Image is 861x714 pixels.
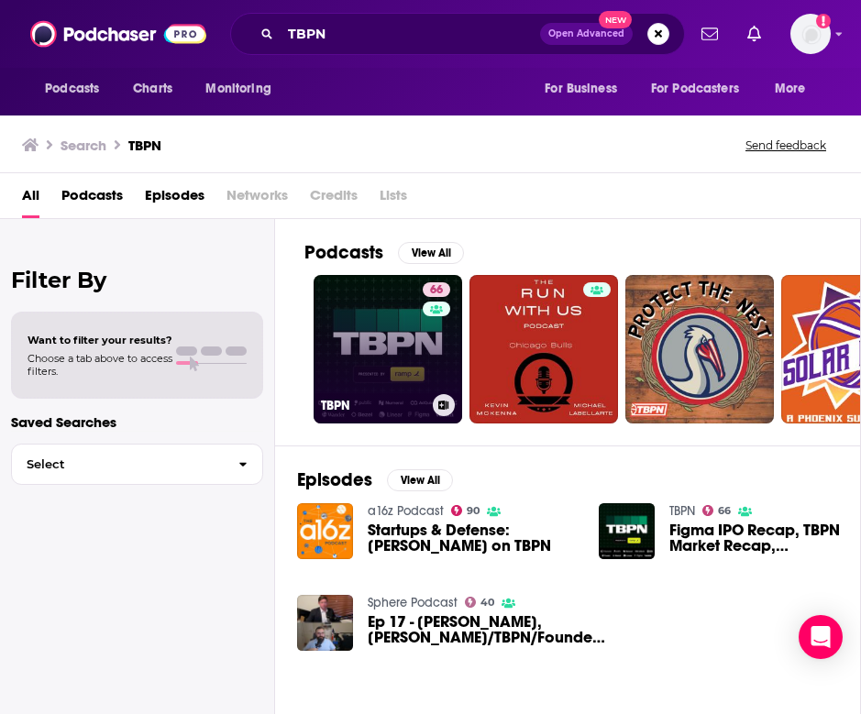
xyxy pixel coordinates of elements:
[465,597,495,608] a: 40
[368,614,605,645] a: Ep 17 - John Coogan, Lucy/TBPN/Founders Fund - The Insane State of Nicotine Regulation in the US
[540,23,633,45] button: Open AdvancedNew
[775,76,806,102] span: More
[32,71,123,106] button: open menu
[22,181,39,218] a: All
[694,18,725,49] a: Show notifications dropdown
[639,71,766,106] button: open menu
[304,241,383,264] h2: Podcasts
[762,71,829,106] button: open menu
[304,241,464,264] a: PodcastsView All
[30,16,206,51] img: Podchaser - Follow, Share and Rate Podcasts
[423,282,450,297] a: 66
[368,614,605,645] span: Ep 17 - [PERSON_NAME], [PERSON_NAME]/TBPN/Founders Fund - The Insane State of [MEDICAL_DATA] Regu...
[321,398,425,413] h3: TBPN
[816,14,831,28] svg: Email not verified
[740,18,768,49] a: Show notifications dropdown
[451,505,480,516] a: 90
[128,137,161,154] h3: TBPN
[11,444,263,485] button: Select
[368,503,444,519] a: a16z Podcast
[368,522,577,554] a: Startups & Defense: Katherine Boyle on TBPN
[790,14,831,54] span: Logged in as jbarbour
[11,267,263,293] h2: Filter By
[28,352,172,378] span: Choose a tab above to access filters.
[651,76,739,102] span: For Podcasters
[599,503,655,559] img: Figma IPO Recap, TBPN Market Recap, Ray Dalio Steps Down From Bridgewater, Coinbase Earnings Upda...
[28,334,172,346] span: Want to filter your results?
[532,71,640,106] button: open menu
[740,137,832,153] button: Send feedback
[230,13,685,55] div: Search podcasts, credits, & more...
[61,137,106,154] h3: Search
[205,76,270,102] span: Monitoring
[297,468,372,491] h2: Episodes
[297,595,353,651] img: Ep 17 - John Coogan, Lucy/TBPN/Founders Fund - The Insane State of Nicotine Regulation in the US
[193,71,294,106] button: open menu
[799,615,843,659] div: Open Intercom Messenger
[718,507,731,515] span: 66
[702,505,732,516] a: 66
[368,595,458,610] a: Sphere Podcast
[61,181,123,218] a: Podcasts
[790,14,831,54] img: User Profile
[669,503,695,519] a: TBPN
[133,76,172,102] span: Charts
[545,76,617,102] span: For Business
[380,181,407,218] span: Lists
[548,29,624,38] span: Open Advanced
[12,458,224,470] span: Select
[480,599,494,607] span: 40
[145,181,204,218] a: Episodes
[368,522,577,554] span: Startups & Defense: [PERSON_NAME] on TBPN
[314,275,462,423] a: 66TBPN
[226,181,288,218] span: Networks
[398,242,464,264] button: View All
[297,503,353,559] img: Startups & Defense: Katherine Boyle on TBPN
[387,469,453,491] button: View All
[45,76,99,102] span: Podcasts
[430,281,443,300] span: 66
[599,11,632,28] span: New
[281,19,540,49] input: Search podcasts, credits, & more...
[297,468,453,491] a: EpisodesView All
[790,14,831,54] button: Show profile menu
[467,507,480,515] span: 90
[11,413,263,431] p: Saved Searches
[310,181,358,218] span: Credits
[121,71,183,106] a: Charts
